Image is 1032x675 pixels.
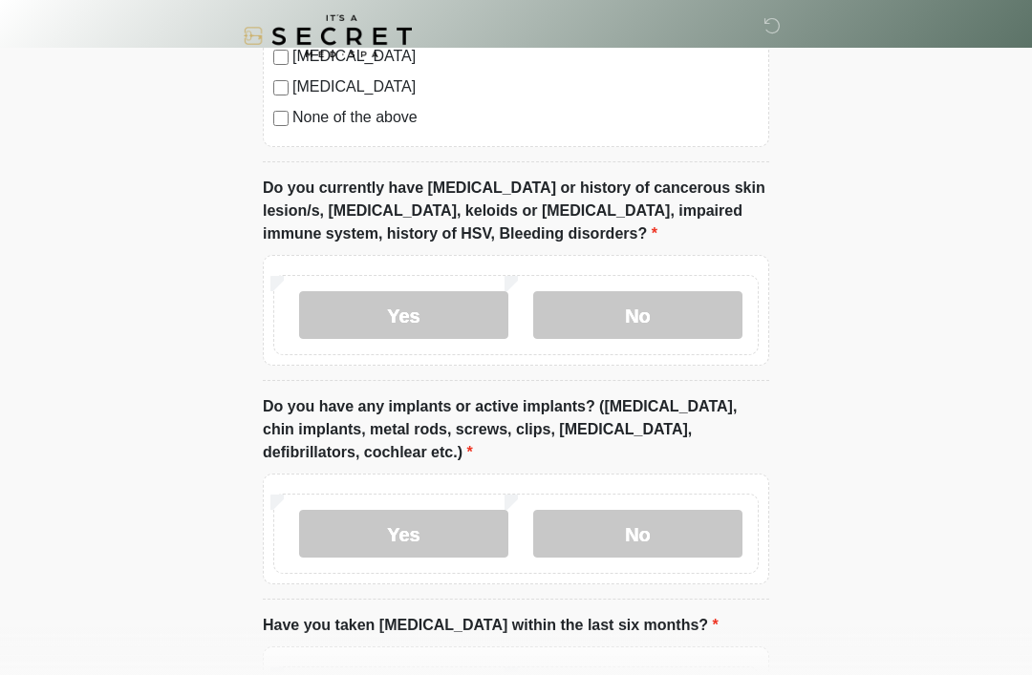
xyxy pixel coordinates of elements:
[244,14,412,57] img: It's A Secret Med Spa Logo
[263,395,769,464] label: Do you have any implants or active implants? ([MEDICAL_DATA], chin implants, metal rods, screws, ...
[263,614,719,637] label: Have you taken [MEDICAL_DATA] within the last six months?
[533,510,742,558] label: No
[299,291,508,339] label: Yes
[292,106,759,129] label: None of the above
[292,75,759,98] label: [MEDICAL_DATA]
[273,80,289,95] input: [MEDICAL_DATA]
[263,177,769,245] label: Do you currently have [MEDICAL_DATA] or history of cancerous skin lesion/s, [MEDICAL_DATA], keloi...
[533,291,742,339] label: No
[299,510,508,558] label: Yes
[273,111,289,126] input: None of the above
